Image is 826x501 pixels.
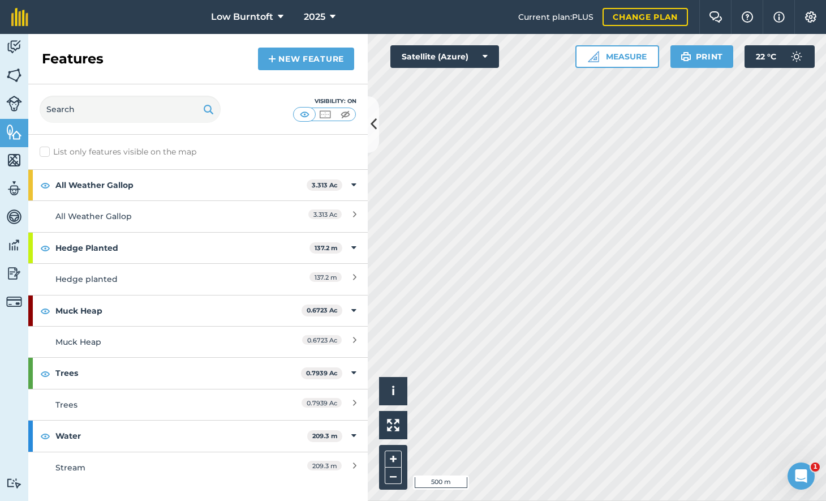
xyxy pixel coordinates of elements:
[6,208,22,225] img: svg+xml;base64,PD94bWwgdmVyc2lvbj0iMS4wIiBlbmNvZGluZz0idXRmLTgiPz4KPCEtLSBHZW5lcmF0b3I6IEFkb2JlIE...
[40,304,50,318] img: svg+xml;base64,PHN2ZyB4bWxucz0iaHR0cDovL3d3dy53My5vcmcvMjAwMC9zdmciIHdpZHRoPSIxOCIgaGVpZ2h0PSIyNC...
[307,306,338,314] strong: 0.6723 Ac
[55,233,309,263] strong: Hedge Planted
[55,296,302,326] strong: Muck Heap
[681,50,691,63] img: svg+xml;base64,PHN2ZyB4bWxucz0iaHR0cDovL3d3dy53My5vcmcvMjAwMC9zdmciIHdpZHRoPSIxOSIgaGVpZ2h0PSIyNC...
[385,468,402,484] button: –
[670,45,734,68] button: Print
[6,96,22,112] img: svg+xml;base64,PD94bWwgdmVyc2lvbj0iMS4wIiBlbmNvZGluZz0idXRmLTgiPz4KPCEtLSBHZW5lcmF0b3I6IEFkb2JlIE...
[40,146,196,158] label: List only features visible on the map
[338,109,352,120] img: svg+xml;base64,PHN2ZyB4bWxucz0iaHR0cDovL3d3dy53My5vcmcvMjAwMC9zdmciIHdpZHRoPSI1MCIgaGVpZ2h0PSI0MC...
[6,67,22,84] img: svg+xml;base64,PHN2ZyB4bWxucz0iaHR0cDovL3d3dy53My5vcmcvMjAwMC9zdmciIHdpZHRoPSI1NiIgaGVpZ2h0PSI2MC...
[55,210,256,222] div: All Weather Gallop
[6,294,22,310] img: svg+xml;base64,PD94bWwgdmVyc2lvbj0iMS4wIiBlbmNvZGluZz0idXRmLTgiPz4KPCEtLSBHZW5lcmF0b3I6IEFkb2JlIE...
[588,51,599,62] img: Ruler icon
[40,429,50,443] img: svg+xml;base64,PHN2ZyB4bWxucz0iaHR0cDovL3d3dy53My5vcmcvMjAwMC9zdmciIHdpZHRoPSIxOCIgaGVpZ2h0PSIyNC...
[28,421,368,451] div: Water209.3 m
[211,10,273,24] span: Low Burntoft
[55,273,256,285] div: Hedge planted
[6,237,22,254] img: svg+xml;base64,PD94bWwgdmVyc2lvbj0iMS4wIiBlbmNvZGluZz0idXRmLTgiPz4KPCEtLSBHZW5lcmF0b3I6IEFkb2JlIE...
[302,398,342,408] span: 0.7939 Ac
[55,461,256,474] div: Stream
[6,152,22,169] img: svg+xml;base64,PHN2ZyB4bWxucz0iaHR0cDovL3d3dy53My5vcmcvMjAwMC9zdmciIHdpZHRoPSI1NiIgaGVpZ2h0PSI2MC...
[28,233,368,263] div: Hedge Planted137.2 m
[709,11,722,23] img: Two speech bubbles overlapping with the left bubble in the forefront
[756,45,776,68] span: 22 ° C
[392,384,395,398] span: i
[6,478,22,489] img: svg+xml;base64,PD94bWwgdmVyc2lvbj0iMS4wIiBlbmNvZGluZz0idXRmLTgiPz4KPCEtLSBHZW5lcmF0b3I6IEFkb2JlIE...
[298,109,312,120] img: svg+xml;base64,PHN2ZyB4bWxucz0iaHR0cDovL3d3dy53My5vcmcvMjAwMC9zdmciIHdpZHRoPSI1MCIgaGVpZ2h0PSI0MC...
[203,102,214,116] img: svg+xml;base64,PHN2ZyB4bWxucz0iaHR0cDovL3d3dy53My5vcmcvMjAwMC9zdmciIHdpZHRoPSIxOSIgaGVpZ2h0PSIyNC...
[28,296,368,326] div: Muck Heap0.6723 Ac
[306,369,338,377] strong: 0.7939 Ac
[40,96,221,123] input: Search
[804,11,818,23] img: A cog icon
[55,358,301,388] strong: Trees
[55,170,307,200] strong: All Weather Gallop
[312,181,338,189] strong: 3.313 Ac
[55,399,256,411] div: Trees
[309,272,342,282] span: 137.2 m
[390,45,499,68] button: Satellite (Azure)
[6,180,22,197] img: svg+xml;base64,PD94bWwgdmVyc2lvbj0iMS4wIiBlbmNvZGluZz0idXRmLTgiPz4KPCEtLSBHZW5lcmF0b3I6IEFkb2JlIE...
[304,10,325,24] span: 2025
[28,170,368,200] div: All Weather Gallop3.313 Ac
[387,419,399,431] img: Four arrows, one pointing top left, one top right, one bottom right and the last bottom left
[315,244,338,252] strong: 137.2 m
[28,200,368,232] a: All Weather Gallop3.313 Ac
[28,389,368,420] a: Trees0.7939 Ac
[773,10,785,24] img: svg+xml;base64,PHN2ZyB4bWxucz0iaHR0cDovL3d3dy53My5vcmcvMjAwMC9zdmciIHdpZHRoPSIxNyIgaGVpZ2h0PSIxNy...
[302,335,342,345] span: 0.6723 Ac
[379,377,407,405] button: i
[6,265,22,282] img: svg+xml;base64,PD94bWwgdmVyc2lvbj0iMS4wIiBlbmNvZGluZz0idXRmLTgiPz4KPCEtLSBHZW5lcmF0b3I6IEFkb2JlIE...
[307,461,342,470] span: 209.3 m
[28,452,368,483] a: Stream209.3 m
[42,50,104,68] h2: Features
[575,45,659,68] button: Measure
[741,11,754,23] img: A question mark icon
[318,109,332,120] img: svg+xml;base64,PHN2ZyB4bWxucz0iaHR0cDovL3d3dy53My5vcmcvMjAwMC9zdmciIHdpZHRoPSI1MCIgaGVpZ2h0PSI0MC...
[40,241,50,255] img: svg+xml;base64,PHN2ZyB4bWxucz0iaHR0cDovL3d3dy53My5vcmcvMjAwMC9zdmciIHdpZHRoPSIxOCIgaGVpZ2h0PSIyNC...
[788,463,815,490] iframe: Intercom live chat
[6,123,22,140] img: svg+xml;base64,PHN2ZyB4bWxucz0iaHR0cDovL3d3dy53My5vcmcvMjAwMC9zdmciIHdpZHRoPSI1NiIgaGVpZ2h0PSI2MC...
[28,358,368,388] div: Trees0.7939 Ac
[40,178,50,192] img: svg+xml;base64,PHN2ZyB4bWxucz0iaHR0cDovL3d3dy53My5vcmcvMjAwMC9zdmciIHdpZHRoPSIxOCIgaGVpZ2h0PSIyNC...
[55,421,307,451] strong: Water
[28,326,368,357] a: Muck Heap0.6723 Ac
[55,336,256,348] div: Muck Heap
[785,45,808,68] img: svg+xml;base64,PD94bWwgdmVyc2lvbj0iMS4wIiBlbmNvZGluZz0idXRmLTgiPz4KPCEtLSBHZW5lcmF0b3I6IEFkb2JlIE...
[268,52,276,66] img: svg+xml;base64,PHN2ZyB4bWxucz0iaHR0cDovL3d3dy53My5vcmcvMjAwMC9zdmciIHdpZHRoPSIxNCIgaGVpZ2h0PSIyNC...
[518,11,593,23] span: Current plan : PLUS
[745,45,815,68] button: 22 °C
[293,97,356,106] div: Visibility: On
[603,8,688,26] a: Change plan
[11,8,28,26] img: fieldmargin Logo
[312,432,338,440] strong: 209.3 m
[258,48,354,70] a: New feature
[40,367,50,380] img: svg+xml;base64,PHN2ZyB4bWxucz0iaHR0cDovL3d3dy53My5vcmcvMjAwMC9zdmciIHdpZHRoPSIxOCIgaGVpZ2h0PSIyNC...
[28,263,368,294] a: Hedge planted137.2 m
[308,209,342,219] span: 3.313 Ac
[811,463,820,472] span: 1
[385,451,402,468] button: +
[6,38,22,55] img: svg+xml;base64,PD94bWwgdmVyc2lvbj0iMS4wIiBlbmNvZGluZz0idXRmLTgiPz4KPCEtLSBHZW5lcmF0b3I6IEFkb2JlIE...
